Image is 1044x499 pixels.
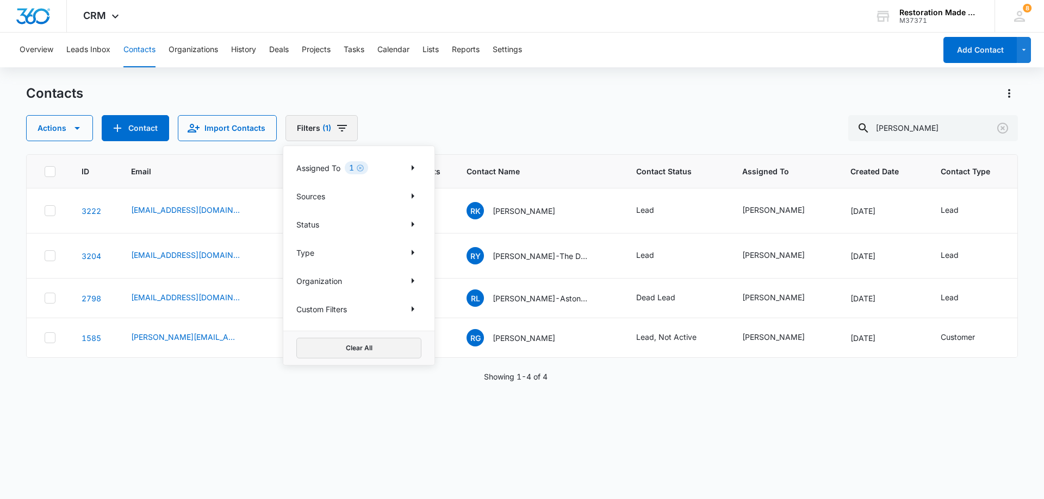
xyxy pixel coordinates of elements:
a: Navigate to contact details page for Robert Leddon-Astonoshine [82,294,101,303]
input: Search Contacts [848,115,1018,141]
div: Lead [941,292,959,303]
span: RL [467,289,484,307]
a: Navigate to contact details page for Robert Galeria [82,333,101,343]
div: Email - rob@astonoshine.com - Select to Edit Field [131,292,259,305]
div: Assigned To - Nate Cisney - Select to Edit Field [742,249,824,262]
span: CRM [83,10,106,21]
a: [EMAIL_ADDRESS][DOMAIN_NAME] [131,292,240,303]
p: Custom Filters [296,304,347,315]
button: Show Assigned To filters [404,159,421,176]
button: Clear [994,119,1011,137]
span: Created Date [850,166,899,177]
button: Organizations [169,33,218,67]
button: Clear All [296,338,421,358]
div: Contact Status - Dead Lead - Select to Edit Field [636,292,695,305]
div: account id [899,17,979,24]
div: [PERSON_NAME] [742,204,805,216]
button: Actions [1000,85,1018,102]
button: Contacts [123,33,156,67]
div: Email - rob55247@gmail.com - Select to Edit Field [131,204,259,217]
div: Lead [636,204,654,216]
div: Lead, Not Active [636,331,697,343]
div: [DATE] [850,205,915,217]
span: 8 [1023,4,1031,12]
p: Sources [296,191,325,202]
button: Leads Inbox [66,33,110,67]
p: [PERSON_NAME] [493,205,555,217]
a: [EMAIL_ADDRESS][DOMAIN_NAME] [131,204,240,216]
button: Show Organization filters [404,272,421,289]
div: Contact Name - Robert Kendrick - Select to Edit Field [467,202,575,219]
button: Show Type filters [404,244,421,261]
div: Contact Status - Lead - Select to Edit Field [636,204,674,217]
span: Email [131,166,244,177]
p: [PERSON_NAME]-The Damex Corporation [493,250,591,262]
span: Assigned To [742,166,809,177]
div: Email - ryoho@damexcorp.com - Select to Edit Field [131,249,259,262]
button: Show Sources filters [404,187,421,205]
div: Lead [636,249,654,261]
button: Filters [285,115,358,141]
div: Assigned To - Nate Cisney - Select to Edit Field [742,331,824,344]
h1: Contacts [26,85,83,102]
div: Assigned To - Nate Cisney - Select to Edit Field [742,204,824,217]
p: Organization [296,275,342,287]
p: Type [296,247,314,258]
div: account name [899,8,979,17]
span: RK [467,202,484,219]
div: [PERSON_NAME] [742,331,805,343]
a: Navigate to contact details page for Robert Kendrick [82,206,101,216]
div: Contact Name - Robert Yoho-The Damex Corporation - Select to Edit Field [467,247,610,264]
div: Contact Type - Customer - Select to Edit Field [941,331,995,344]
div: Contact Type - Lead - Select to Edit Field [941,204,978,217]
button: Projects [302,33,331,67]
div: Contact Type - Lead - Select to Edit Field [941,292,978,305]
button: Reports [452,33,480,67]
button: Clear [356,164,364,172]
a: Navigate to contact details page for Robert Yoho-The Damex Corporation [82,251,101,261]
div: [DATE] [850,293,915,304]
div: Contact Name - Robert Galeria - Select to Edit Field [467,329,575,346]
button: Show Status filters [404,216,421,233]
button: Settings [493,33,522,67]
p: [PERSON_NAME] [493,332,555,344]
div: Contact Status - Lead - Select to Edit Field [636,249,674,262]
button: Show Custom Filters filters [404,300,421,318]
span: Contact Status [636,166,700,177]
div: Email - robert.galeria@myalldry.com - Select to Edit Field [131,331,259,344]
button: Add Contact [943,37,1017,63]
p: Status [296,219,319,230]
div: Dead Lead [636,292,675,303]
button: Calendar [377,33,409,67]
button: Lists [422,33,439,67]
div: [PERSON_NAME] [742,292,805,303]
button: Actions [26,115,93,141]
span: RG [467,329,484,346]
button: Deals [269,33,289,67]
button: Tasks [344,33,364,67]
a: [PERSON_NAME][EMAIL_ADDRESS][DOMAIN_NAME] [131,331,240,343]
div: 1 [345,161,368,174]
div: Customer [941,331,975,343]
span: RY [467,247,484,264]
span: Contact Name [467,166,594,177]
div: [DATE] [850,250,915,262]
p: [PERSON_NAME]-Astonoshine [493,293,591,304]
p: Showing 1-4 of 4 [484,371,548,382]
button: History [231,33,256,67]
span: ID [82,166,89,177]
div: Lead [941,204,959,216]
button: Add Contact [102,115,169,141]
button: Overview [20,33,53,67]
a: [EMAIL_ADDRESS][DOMAIN_NAME] [131,249,240,261]
p: Assigned To [296,162,340,174]
div: notifications count [1023,4,1031,12]
div: [PERSON_NAME] [742,249,805,261]
div: Contact Type - Lead - Select to Edit Field [941,249,978,262]
div: Contact Status - Lead, Not Active - Select to Edit Field [636,331,716,344]
span: (1) [322,124,331,132]
div: [DATE] [850,332,915,344]
div: Assigned To - Nate Cisney - Select to Edit Field [742,292,824,305]
button: Import Contacts [178,115,277,141]
div: Contact Name - Robert Leddon-Astonoshine - Select to Edit Field [467,289,610,307]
